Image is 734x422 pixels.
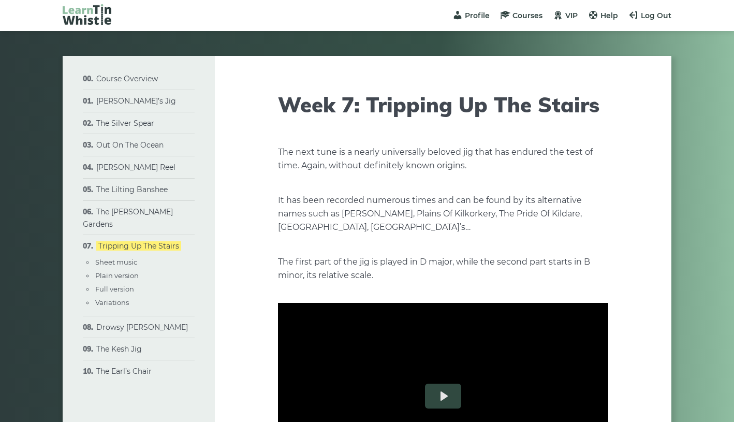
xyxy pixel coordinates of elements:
a: Drowsy [PERSON_NAME] [96,323,188,332]
a: Profile [452,11,490,20]
a: Courses [500,11,542,20]
a: VIP [553,11,578,20]
p: It has been recorded numerous times and can be found by its alternative names such as [PERSON_NAM... [278,194,608,234]
a: The Silver Spear [96,119,154,128]
span: Help [600,11,618,20]
span: VIP [565,11,578,20]
a: Help [588,11,618,20]
a: Tripping Up The Stairs [96,241,181,251]
img: LearnTinWhistle.com [63,4,111,25]
a: Full version [95,285,134,293]
a: The Kesh Jig [96,344,142,354]
p: The first part of the jig is played in D major, while the second part starts in B minor, its rela... [278,255,608,282]
a: Sheet music [95,258,137,266]
a: Variations [95,298,129,307]
a: The [PERSON_NAME] Gardens [83,207,173,229]
a: Course Overview [96,74,158,83]
span: Log Out [641,11,671,20]
a: Out On The Ocean [96,140,164,150]
a: The Earl’s Chair [96,367,152,376]
a: The Lilting Banshee [96,185,168,194]
span: Courses [512,11,542,20]
span: Profile [465,11,490,20]
a: Plain version [95,271,139,280]
a: [PERSON_NAME] Reel [96,163,175,172]
p: The next tune is a nearly universally beloved jig that has endured the test of time. Again, witho... [278,145,608,172]
h1: Week 7: Tripping Up The Stairs [278,92,608,117]
a: Log Out [628,11,671,20]
a: [PERSON_NAME]’s Jig [96,96,176,106]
